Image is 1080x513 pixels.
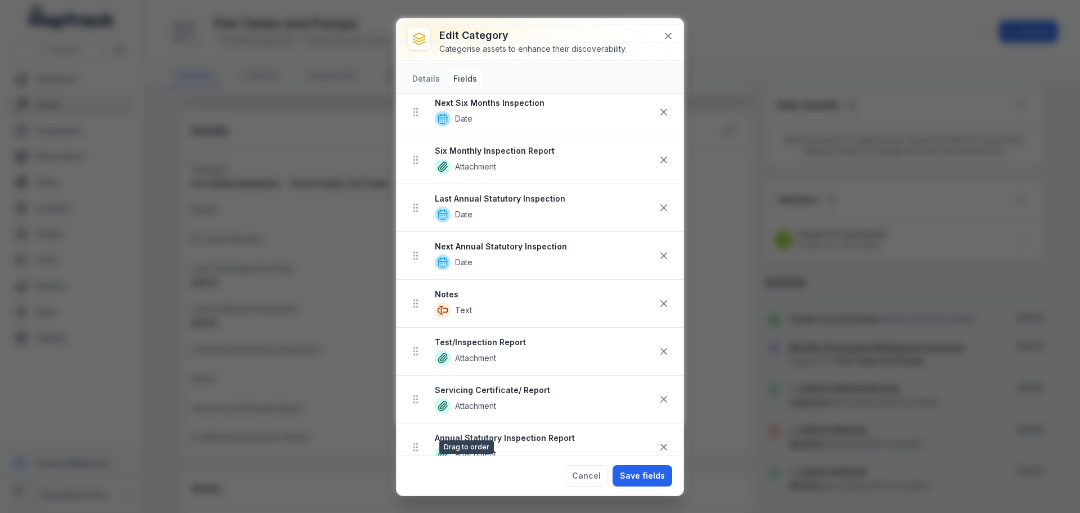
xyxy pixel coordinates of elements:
button: Details [408,69,444,89]
strong: Next Six Months Inspection [435,97,653,109]
span: Text [455,305,472,316]
span: Date [455,257,472,268]
strong: Test/Inspection Report [435,337,653,348]
h3: Edit category [439,28,627,43]
div: Categorise assets to enhance their discoverability. [439,43,627,55]
span: Date [455,209,472,220]
span: Attachment [455,400,496,412]
strong: Next Annual Statutory Inspection [435,241,653,252]
strong: Last Annual Statutory Inspection [435,193,653,204]
span: Attachment [455,448,496,460]
button: Fields [449,69,481,89]
span: Attachment [455,161,496,172]
span: Date [455,113,472,124]
button: Save fields [613,465,672,487]
strong: Annual Statutory Inspection Report [435,432,653,444]
span: Attachment [455,353,496,364]
strong: Servicing Certificate/ Report [435,385,653,396]
span: Drag to order [439,440,494,454]
button: Cancel [565,465,608,487]
strong: Notes [435,289,653,300]
strong: Six Monthly Inspection Report [435,145,653,157]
